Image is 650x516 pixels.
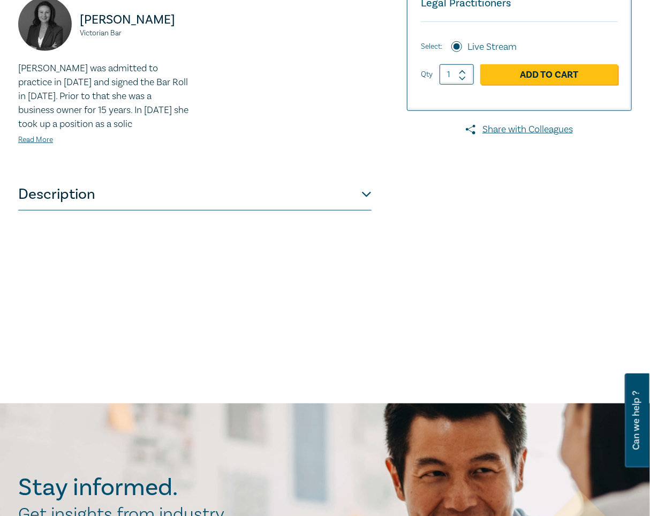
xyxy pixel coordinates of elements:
[18,178,372,211] button: Description
[467,40,517,54] label: Live Stream
[18,62,188,131] p: [PERSON_NAME] was admitted to practice in [DATE] and signed the Bar Roll in [DATE]. Prior to that...
[18,474,271,502] h2: Stay informed.
[421,69,433,80] label: Qty
[421,41,442,53] span: Select:
[407,123,632,137] a: Share with Colleagues
[480,64,618,85] a: Add to Cart
[631,380,641,461] span: Can we help ?
[80,29,188,37] small: Victorian Bar
[18,135,53,145] a: Read More
[440,64,474,85] input: 1
[80,11,188,28] p: [PERSON_NAME]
